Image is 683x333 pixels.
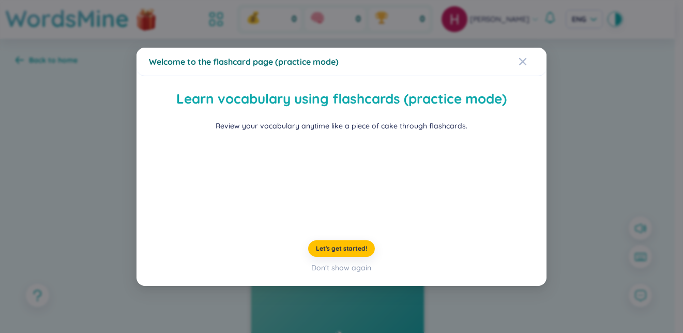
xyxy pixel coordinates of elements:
[308,240,375,256] button: Let's get started!
[519,48,547,76] button: Close
[216,120,467,131] div: Review your vocabulary anytime like a piece of cake through flashcards.
[149,89,534,110] h2: Learn vocabulary using flashcards (practice mode)
[316,244,367,252] span: Let's get started!
[149,56,534,67] div: Welcome to the flashcard page (practice mode)
[312,262,372,273] div: Don't show again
